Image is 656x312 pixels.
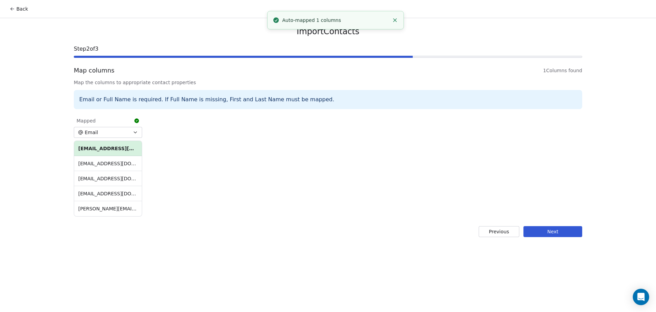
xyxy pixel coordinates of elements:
[633,289,649,305] div: Open Intercom Messenger
[74,156,142,171] td: [EMAIL_ADDRESS][DOMAIN_NAME]
[74,90,582,109] div: Email or Full Name is required. If Full Name is missing, First and Last Name must be mapped.
[479,226,519,237] button: Previous
[74,201,142,216] td: [PERSON_NAME][EMAIL_ADDRESS][DOMAIN_NAME]
[5,3,32,15] button: Back
[85,129,98,136] span: Email
[523,226,582,237] button: Next
[282,17,389,24] div: Auto-mapped 1 columns
[74,141,142,156] th: [EMAIL_ADDRESS][DOMAIN_NAME]
[391,16,399,25] button: Close toast
[297,26,359,37] span: Import Contacts
[74,186,142,201] td: [EMAIL_ADDRESS][DOMAIN_NAME]
[74,66,114,75] span: Map columns
[74,79,582,86] span: Map the columns to appropriate contact properties
[74,45,582,53] span: Step 2 of 3
[74,171,142,186] td: [EMAIL_ADDRESS][DOMAIN_NAME]
[543,67,582,74] span: 1 Columns found
[77,117,96,124] span: Mapped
